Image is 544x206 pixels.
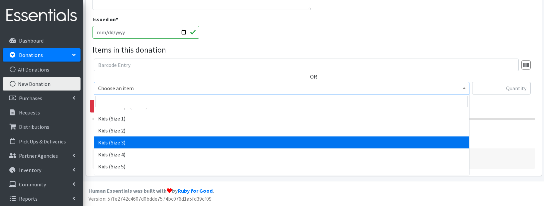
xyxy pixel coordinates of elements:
[19,37,44,44] p: Dashboard
[3,63,81,76] a: All Donations
[3,48,81,62] a: Donations
[92,15,118,23] label: Issued on
[3,163,81,177] a: Inventory
[19,109,40,116] p: Requests
[92,44,535,56] legend: Items in this donation
[3,192,81,205] a: Reports
[3,178,81,191] a: Community
[472,82,531,95] input: Quantity
[89,187,214,194] strong: Human Essentials was built with by .
[19,152,58,159] p: Partner Agencies
[94,82,469,95] span: Choose an item
[3,34,81,47] a: Dashboard
[116,16,118,23] abbr: required
[94,172,469,184] li: Kids (Size 6)
[90,100,123,112] a: Remove
[89,195,212,202] span: Version: 57fe2742c4607d0bdde7574bc076d1a5fd39cf09
[3,92,81,105] a: Purchases
[19,123,49,130] p: Distributions
[19,167,41,173] p: Inventory
[19,195,38,202] p: Reports
[19,181,46,188] p: Community
[94,59,519,71] input: Barcode Entry
[98,84,465,93] span: Choose an item
[178,187,213,194] a: Ruby for Good
[94,124,469,136] li: Kids (Size 2)
[3,4,81,27] img: HumanEssentials
[3,77,81,91] a: New Donation
[3,106,81,119] a: Requests
[94,160,469,172] li: Kids (Size 5)
[94,112,469,124] li: Kids (Size 1)
[19,138,66,145] p: Pick Ups & Deliveries
[3,135,81,148] a: Pick Ups & Deliveries
[94,148,469,160] li: Kids (Size 4)
[3,120,81,133] a: Distributions
[19,95,42,102] p: Purchases
[19,52,43,58] p: Donations
[3,149,81,162] a: Partner Agencies
[94,136,469,148] li: Kids (Size 3)
[310,73,317,81] label: OR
